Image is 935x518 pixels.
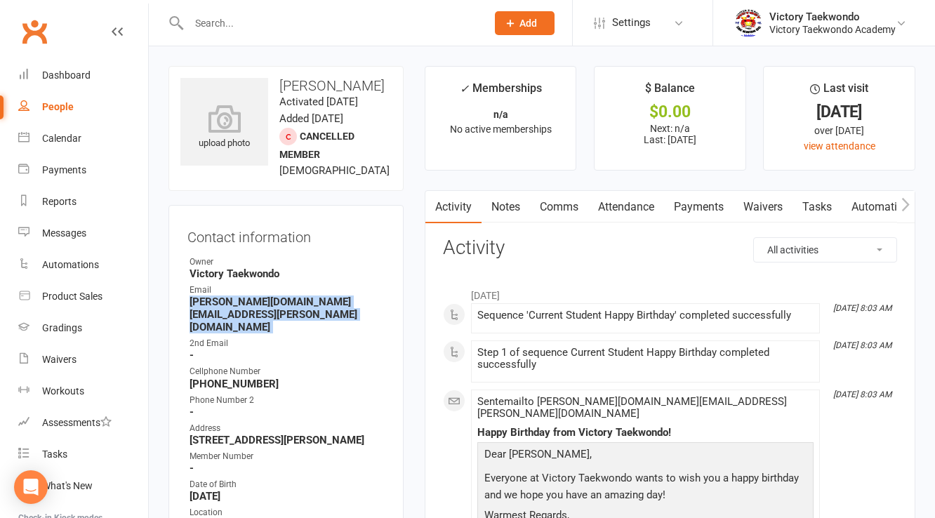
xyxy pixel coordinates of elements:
a: Gradings [18,312,148,344]
span: Cancelled member [279,131,354,160]
time: Activated [DATE] [279,95,358,108]
img: thumb_image1542833429.png [734,9,762,37]
div: Memberships [460,79,542,105]
a: Automations [842,191,925,223]
div: Email [190,284,385,297]
a: Reports [18,186,148,218]
h3: Activity [443,237,897,259]
h3: [PERSON_NAME] [180,78,392,93]
span: Sent email to [PERSON_NAME][DOMAIN_NAME][EMAIL_ADDRESS][PERSON_NAME][DOMAIN_NAME] [477,395,787,420]
a: Clubworx [17,14,52,49]
strong: n/a [493,109,508,120]
a: Waivers [18,344,148,376]
div: Messages [42,227,86,239]
a: Activity [425,191,482,223]
a: Messages [18,218,148,249]
div: Workouts [42,385,84,397]
div: 2nd Email [190,337,385,350]
a: Waivers [734,191,793,223]
div: Gradings [42,322,82,333]
span: No active memberships [450,124,552,135]
a: Tasks [18,439,148,470]
strong: - [190,349,385,361]
p: Dear [PERSON_NAME] [481,446,810,466]
strong: [STREET_ADDRESS][PERSON_NAME] [190,434,385,446]
div: Assessments [42,417,112,428]
a: Assessments [18,407,148,439]
p: Next: n/a Last: [DATE] [607,123,733,145]
div: Cellphone Number [190,365,385,378]
a: Calendar [18,123,148,154]
div: over [DATE] [776,123,902,138]
span: Settings [612,7,651,39]
div: [DATE] [776,105,902,119]
a: Attendance [588,191,664,223]
div: Step 1 of sequence Current Student Happy Birthday completed successfully [477,347,814,371]
a: Workouts [18,376,148,407]
input: Search... [185,13,477,33]
div: Automations [42,259,99,270]
div: Last visit [810,79,868,105]
p: Everyone at Victory Taekwondo wants to wish you a happy birthday and we hope you have an amazing ... [481,470,810,507]
div: Payments [42,164,86,175]
a: view attendance [804,140,875,152]
div: People [42,101,74,112]
a: Automations [18,249,148,281]
button: Add [495,11,555,35]
div: Calendar [42,133,81,144]
div: Victory Taekwondo [769,11,896,23]
div: Sequence 'Current Student Happy Birthday' completed successfully [477,310,814,321]
span: Add [519,18,537,29]
strong: [PERSON_NAME][DOMAIN_NAME][EMAIL_ADDRESS][PERSON_NAME][DOMAIN_NAME] [190,295,385,333]
a: Notes [482,191,530,223]
div: Open Intercom Messenger [14,470,48,504]
strong: - [190,406,385,418]
div: Happy Birthday from Victory Taekwondo! [477,427,814,439]
div: Address [190,422,385,435]
div: $0.00 [607,105,733,119]
a: What's New [18,470,148,502]
a: Payments [18,154,148,186]
span: , [590,448,592,460]
time: Added [DATE] [279,112,343,125]
strong: [DATE] [190,490,385,503]
span: [DEMOGRAPHIC_DATA] [279,164,390,177]
div: Phone Number 2 [190,394,385,407]
strong: Victory Taekwondo [190,267,385,280]
div: upload photo [180,105,268,151]
div: $ Balance [645,79,695,105]
a: Product Sales [18,281,148,312]
div: Member Number [190,450,385,463]
div: Reports [42,196,77,207]
div: Dashboard [42,69,91,81]
h3: Contact information [187,224,385,245]
div: Product Sales [42,291,102,302]
div: Tasks [42,449,67,460]
strong: - [190,462,385,474]
div: Victory Taekwondo Academy [769,23,896,36]
a: Comms [530,191,588,223]
i: ✓ [460,82,469,95]
div: Owner [190,255,385,269]
i: [DATE] 8:03 AM [833,390,891,399]
strong: [PHONE_NUMBER] [190,378,385,390]
li: [DATE] [443,281,897,303]
div: What's New [42,480,93,491]
div: Date of Birth [190,478,385,491]
a: Payments [664,191,734,223]
a: People [18,91,148,123]
a: Tasks [793,191,842,223]
a: Dashboard [18,60,148,91]
i: [DATE] 8:03 AM [833,303,891,313]
div: Waivers [42,354,77,365]
i: [DATE] 8:03 AM [833,340,891,350]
